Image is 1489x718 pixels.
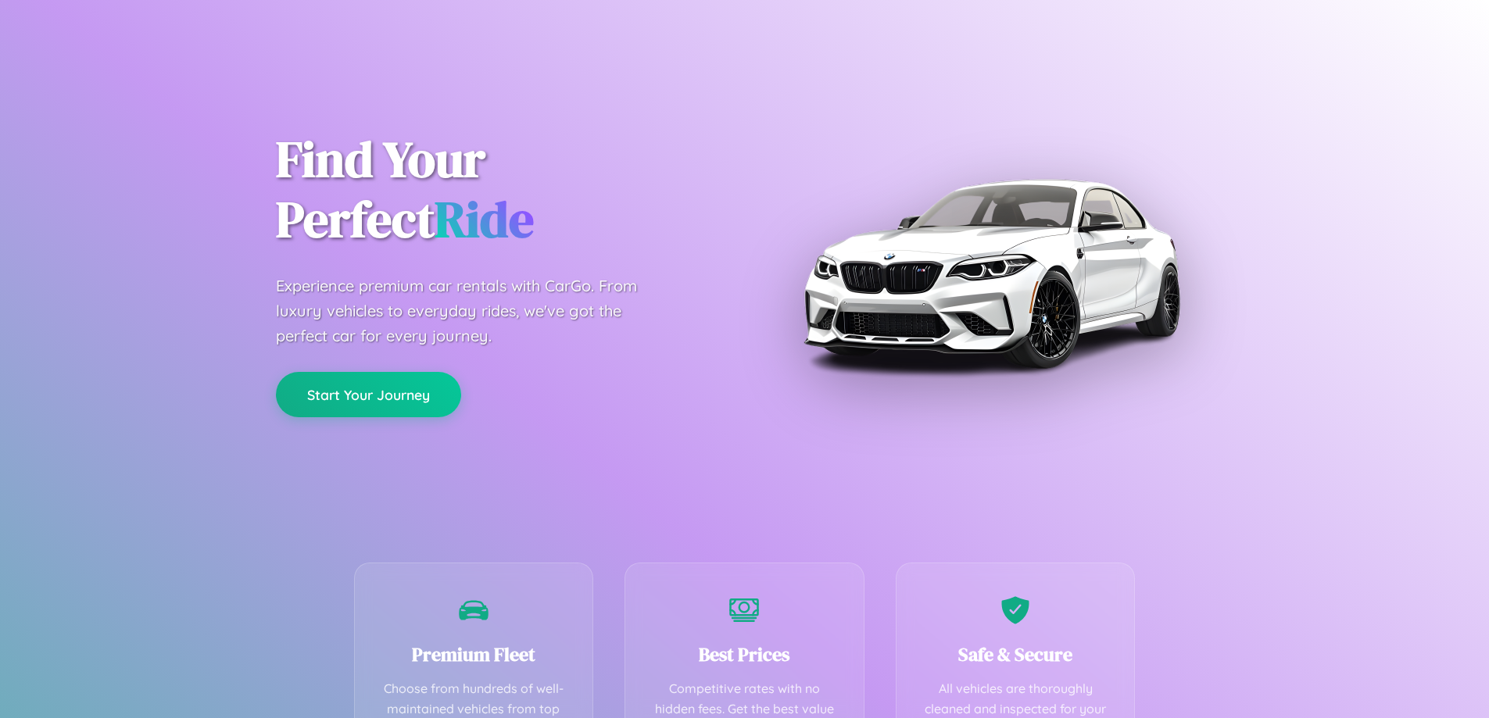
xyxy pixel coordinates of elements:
[435,185,534,253] span: Ride
[920,641,1111,667] h3: Safe & Secure
[276,130,721,250] h1: Find Your Perfect
[276,273,667,348] p: Experience premium car rentals with CarGo. From luxury vehicles to everyday rides, we've got the ...
[649,641,840,667] h3: Best Prices
[378,641,570,667] h3: Premium Fleet
[796,78,1187,469] img: Premium BMW car rental vehicle
[276,372,461,417] button: Start Your Journey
